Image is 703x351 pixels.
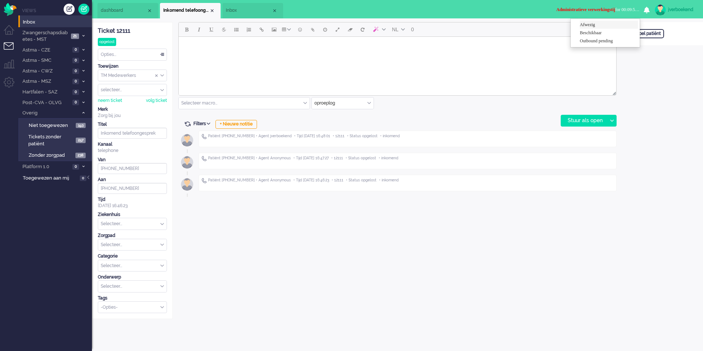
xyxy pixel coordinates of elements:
span: Astma - CZE [21,47,70,54]
span: Niet toegewezen [29,122,74,129]
div: Categorie [98,253,167,259]
div: Tags [98,295,167,301]
div: Titel [98,121,167,128]
button: Table [280,23,294,36]
div: Tijd [98,196,167,203]
input: +31612345678 [98,183,167,194]
button: AI [369,23,389,36]
li: Admin menu [4,77,20,93]
div: Zorg bij jou [98,113,167,119]
button: Clear formatting [344,23,356,36]
span: • 12111 [331,156,343,161]
div: Stuur als open [561,115,607,126]
button: Emoticons [294,23,306,36]
a: Zonder zorgpad 238 [21,151,91,159]
button: Delay message [319,23,331,36]
span: Administratieve verwerkingstij [556,7,615,12]
span: • inkomend [380,134,400,139]
div: + Nieuwe notitie [215,120,257,129]
div: Resize [610,89,616,95]
span: Astma - MSZ [21,78,70,85]
img: ic_telephone_grey.svg [201,178,207,183]
span: dashboard [101,7,147,14]
img: avatar [178,153,196,171]
span: Post-CVA - OLVG [21,99,70,106]
div: Toewijzen [98,63,167,70]
div: Van [98,157,167,163]
li: Tickets menu [4,42,20,59]
span: 238 [75,153,86,158]
div: volg ticket [146,97,167,104]
span: • Tijd [DATE] 16:46:23 [293,178,329,183]
button: Insert/edit link [255,23,268,36]
div: Kanaal [98,141,167,148]
span: 193 [76,123,86,128]
span: Zonder zorgpad [29,152,74,159]
span: Inbox [226,7,272,14]
div: Close tab [209,8,215,14]
span: • Status opgelost [346,156,376,161]
div: Select Tags [98,301,167,313]
label: Afwezig [580,22,638,28]
label: Beschikbaar [580,30,638,36]
span: Overig [21,110,78,117]
button: Administratieve verwerkingstijfor 00:09:52 [552,4,644,15]
a: Quick Ticket [78,4,89,15]
span: Patiënt [PHONE_NUMBER] • Agent Anonymous [208,156,291,161]
div: [DATE] 16:46:23 [98,196,167,209]
span: 0 [72,47,79,53]
span: • Tijd [DATE] 16:47:27 [293,156,329,161]
span: 0 [72,89,79,95]
li: Dashboard menu [4,25,20,42]
span: • inkomend [379,178,399,183]
div: telephone [98,148,167,154]
span: • 12111 [333,134,345,139]
div: Koppel patiënt [628,29,664,38]
span: 0 [72,58,79,63]
div: Merk [98,106,167,113]
li: 12111 [160,3,221,18]
span: • 12111 [332,178,343,183]
button: Underline [205,23,218,36]
li: Dashboard [97,3,158,18]
span: • Status opgelost [347,134,378,139]
button: Reset content [356,23,369,36]
div: Zorgpad [98,233,167,239]
div: Creëer ticket [64,4,75,15]
button: Language [389,23,408,36]
span: • inkomend [379,156,398,161]
button: Insert/edit image [268,23,280,36]
span: Zwangerschapsdiabetes - MST [21,29,69,43]
span: Tickets zonder patiënt [28,134,74,147]
div: Close tab [272,8,278,14]
button: Italic [193,23,205,36]
span: for 00:09:52 [556,7,639,12]
span: Patiënt [PHONE_NUMBER] • Agent jverboekend [208,134,292,139]
span: 0 [72,164,79,170]
button: Strikethrough [218,23,230,36]
button: Numbered list [243,23,255,36]
span: Filters [193,121,213,126]
li: Views [22,7,92,14]
div: Onderwerp [98,274,167,280]
a: jverboekend [653,4,696,15]
span: Astma - SMC [21,57,70,64]
span: Inbox [23,19,92,26]
span: Inkomend telefoongesprek [163,7,209,14]
li: Supervisor menu [4,60,20,76]
button: Add attachment [306,23,319,36]
div: Assign User [98,84,167,96]
div: neem ticket [98,97,122,104]
img: avatar [178,131,196,149]
button: Bold [180,23,193,36]
div: Ticket 12111 [98,27,167,35]
img: ic_telephone_grey.svg [201,134,207,139]
span: 0 [72,68,79,74]
a: Toegewezen aan mij 0 [21,174,92,182]
span: 0 [80,175,86,181]
span: Patiënt [PHONE_NUMBER] • Agent Anonymous [208,178,291,183]
img: avatar [178,175,196,194]
div: Aan [98,177,167,183]
li: View [222,3,283,18]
